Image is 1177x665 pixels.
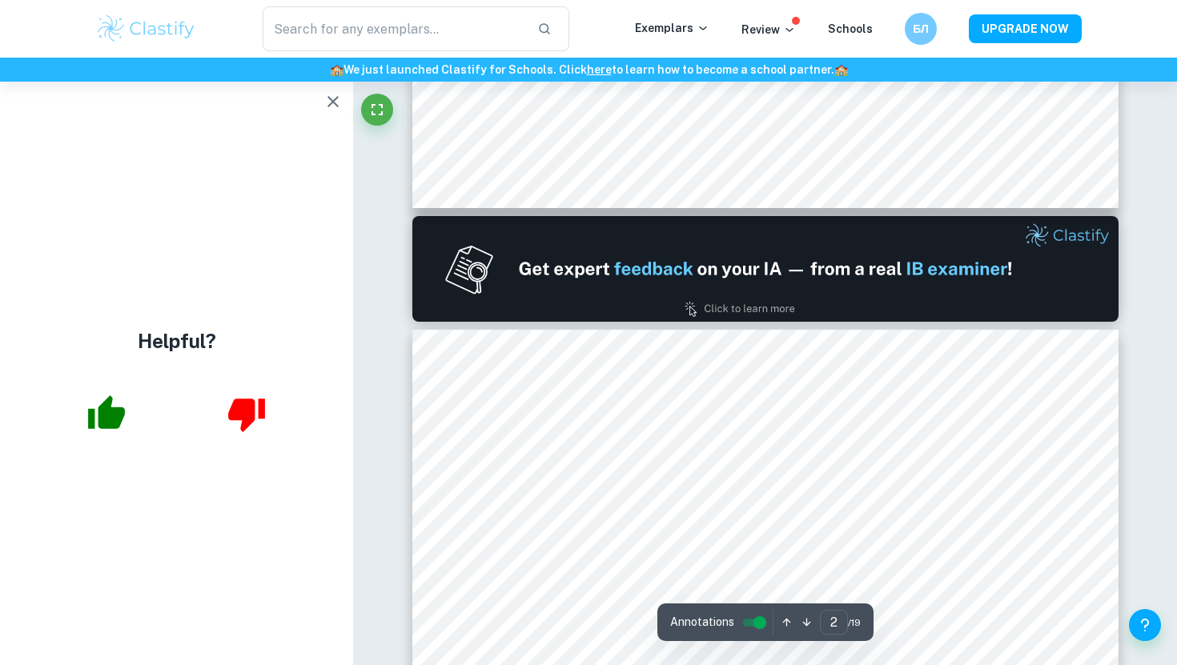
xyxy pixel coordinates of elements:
[412,216,1119,322] img: Ad
[138,326,216,355] h4: Helpful?
[905,13,937,45] button: БЛ
[828,22,873,35] a: Schools
[3,61,1174,78] h6: We just launched Clastify for Schools. Click to learn how to become a school partner.
[834,63,848,76] span: 🏫
[263,6,524,51] input: Search for any exemplars...
[635,19,709,37] p: Exemplars
[969,14,1082,43] button: UPGRADE NOW
[330,63,343,76] span: 🏫
[670,614,734,631] span: Annotations
[95,13,197,45] img: Clastify logo
[587,63,612,76] a: here
[1129,609,1161,641] button: Help and Feedback
[848,615,861,630] span: / 19
[361,94,393,126] button: Fullscreen
[912,20,930,38] h6: БЛ
[741,21,796,38] p: Review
